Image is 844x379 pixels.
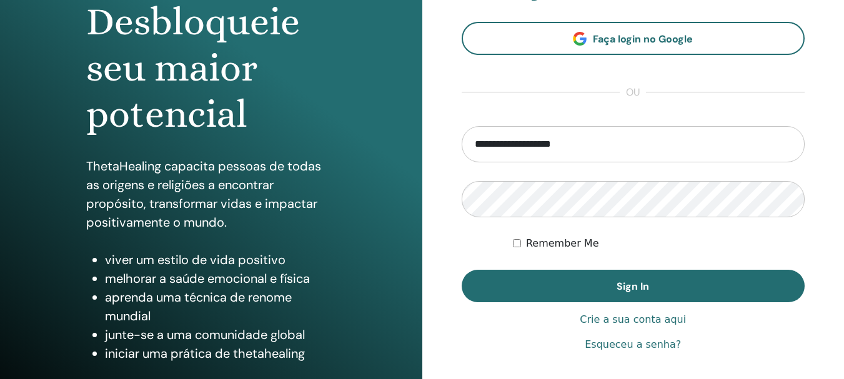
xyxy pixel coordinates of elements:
li: viver um estilo de vida positivo [105,250,336,269]
label: Remember Me [526,236,599,251]
a: Faça login no Google [462,22,805,55]
li: aprenda uma técnica de renome mundial [105,288,336,325]
li: iniciar uma prática de thetahealing [105,344,336,363]
li: junte-se a uma comunidade global [105,325,336,344]
button: Sign In [462,270,805,302]
li: melhorar a saúde emocional e física [105,269,336,288]
a: Esqueceu a senha? [585,337,681,352]
a: Crie a sua conta aqui [580,312,686,327]
span: Sign In [617,280,649,293]
span: Faça login no Google [593,32,693,46]
div: Keep me authenticated indefinitely or until I manually logout [513,236,805,251]
span: ou [620,85,646,100]
p: ThetaHealing capacita pessoas de todas as origens e religiões a encontrar propósito, transformar ... [86,157,336,232]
